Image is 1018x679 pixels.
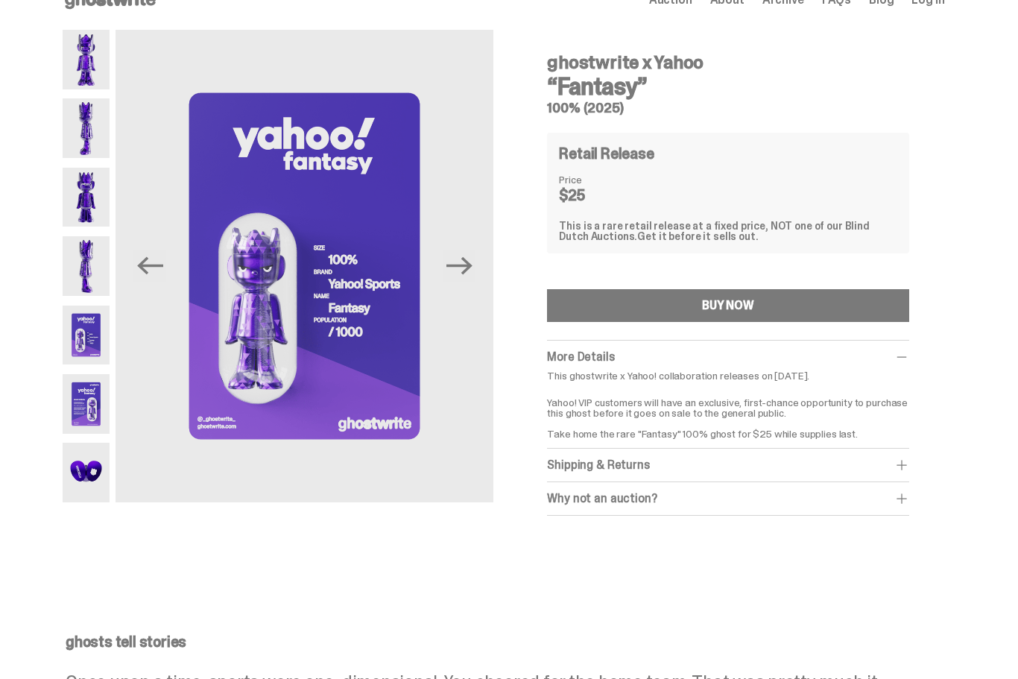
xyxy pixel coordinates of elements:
[637,230,758,243] span: Get it before it sells out.
[702,300,754,312] div: BUY NOW
[63,30,110,89] img: Yahoo-HG---1.png
[63,168,110,227] img: Yahoo-HG---3.png
[547,491,908,506] div: Why not an auction?
[63,374,110,434] img: Yahoo-HG---6.png
[547,289,908,322] button: BUY NOW
[547,458,908,473] div: Shipping & Returns
[547,54,908,72] h4: ghostwrite x Yahoo
[547,75,908,98] h3: “Fantasy”
[63,236,110,296] img: Yahoo-HG---4.png
[63,306,110,365] img: Yahoo-HG---5.png
[559,146,654,161] h4: Retail Release
[559,188,633,203] dd: $25
[63,443,110,502] img: Yahoo-HG---7.png
[559,221,897,241] div: This is a rare retail release at a fixed price, NOT one of our Blind Dutch Auctions.
[63,98,110,158] img: Yahoo-HG---2.png
[66,634,941,649] p: ghosts tell stories
[133,250,166,282] button: Previous
[547,370,908,381] p: This ghostwrite x Yahoo! collaboration releases on [DATE].
[547,101,908,115] h5: 100% (2025)
[559,174,633,185] dt: Price
[116,30,493,502] img: Yahoo-HG---5.png
[443,250,475,282] button: Next
[547,349,614,364] span: More Details
[547,387,908,439] p: Yahoo! VIP customers will have an exclusive, first-chance opportunity to purchase this ghost befo...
